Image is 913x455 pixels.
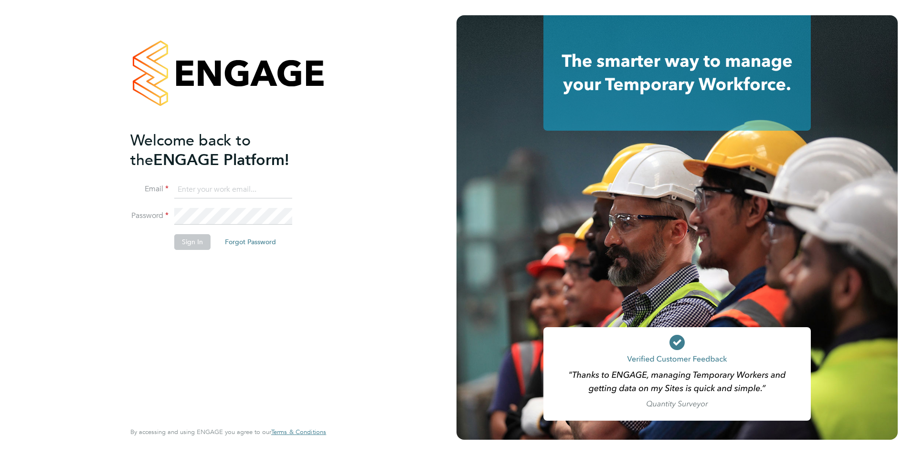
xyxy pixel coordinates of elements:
label: Password [130,211,169,221]
a: Terms & Conditions [271,428,326,436]
h2: ENGAGE Platform! [130,131,317,170]
label: Email [130,184,169,194]
button: Forgot Password [217,234,284,249]
span: Welcome back to the [130,131,251,169]
span: Terms & Conditions [271,428,326,436]
input: Enter your work email... [174,181,292,198]
button: Sign In [174,234,211,249]
span: By accessing and using ENGAGE you agree to our [130,428,326,436]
